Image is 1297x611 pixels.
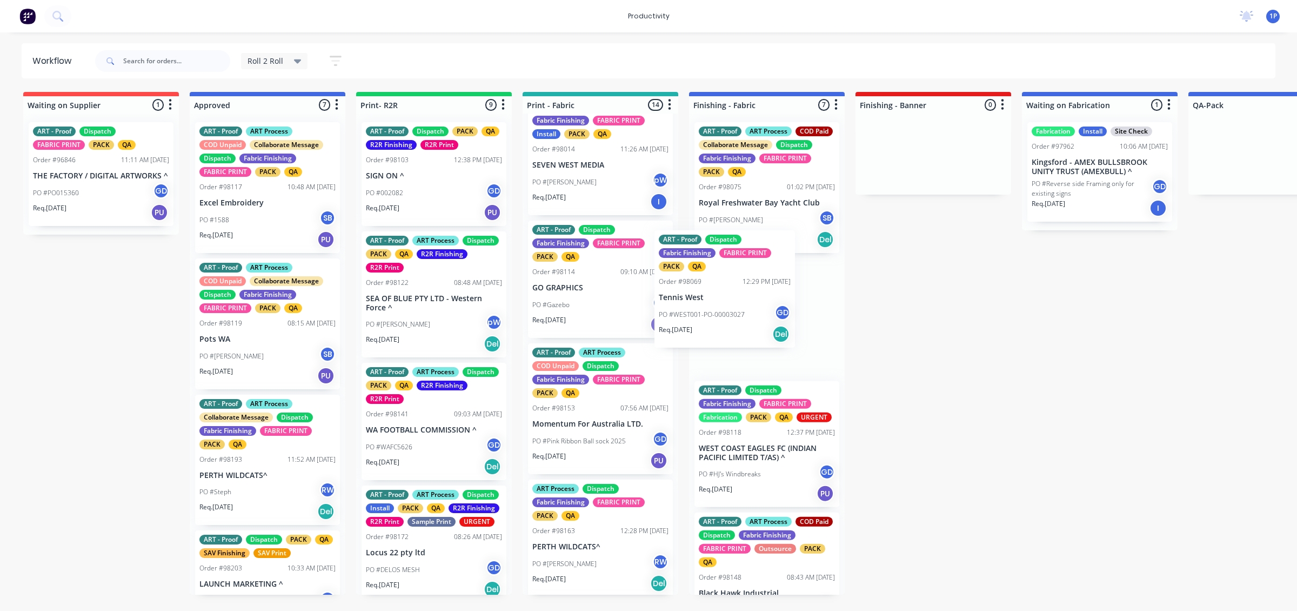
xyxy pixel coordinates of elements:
span: Roll 2 Roll [248,55,283,67]
span: 1P [1269,11,1277,21]
input: Search for orders... [123,50,230,72]
div: productivity [623,8,675,24]
div: Workflow [32,55,77,68]
img: Factory [19,8,36,24]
